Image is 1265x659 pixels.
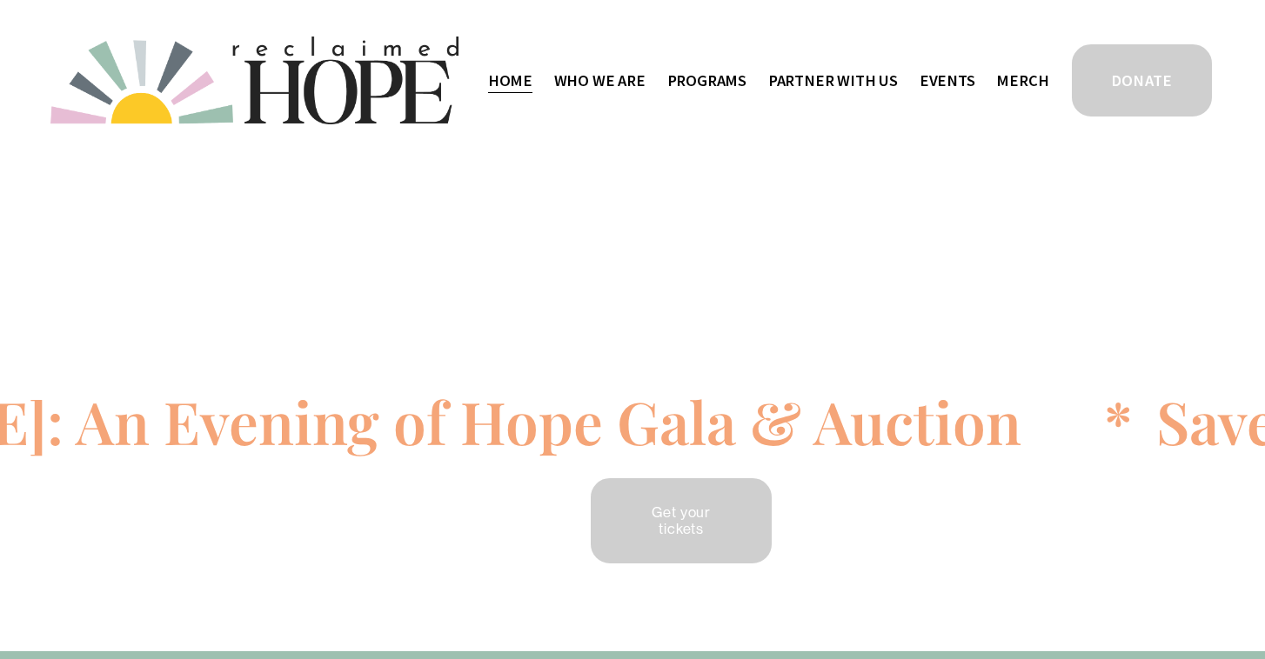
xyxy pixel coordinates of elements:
a: Home [488,66,532,95]
a: Events [920,66,975,95]
a: folder dropdown [554,66,646,95]
span: Who We Are [554,68,646,94]
a: folder dropdown [667,66,747,95]
a: folder dropdown [768,66,898,95]
span: Programs [667,68,747,94]
a: Merch [996,66,1048,95]
span: Partner With Us [768,68,898,94]
a: Get your tickets [588,476,774,566]
a: DONATE [1069,42,1215,119]
img: Reclaimed Hope Initiative [50,37,458,124]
